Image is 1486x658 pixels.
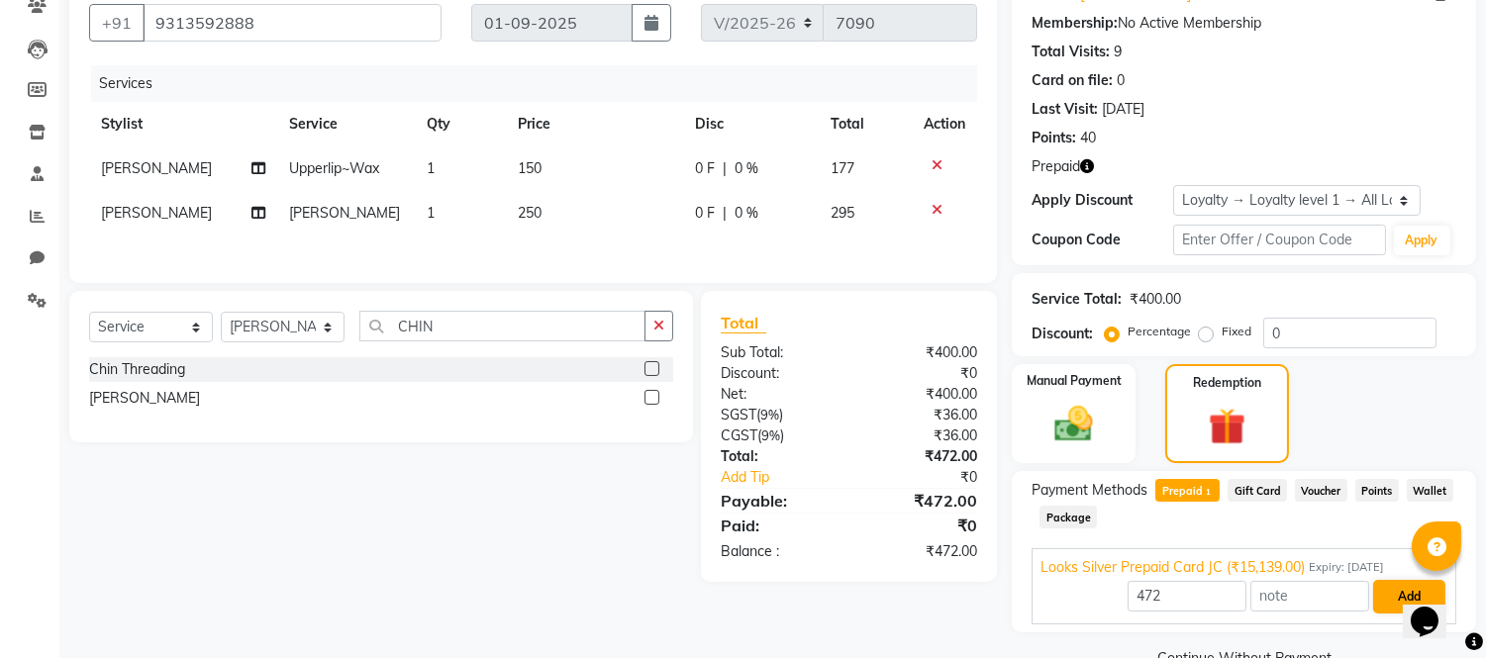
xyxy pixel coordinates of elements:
[706,425,849,446] div: ( )
[1228,479,1287,502] span: Gift Card
[89,102,278,146] th: Stylist
[1032,480,1147,501] span: Payment Methods
[849,425,993,446] div: ₹36.00
[1027,372,1122,390] label: Manual Payment
[1128,323,1191,340] label: Percentage
[1309,559,1384,576] span: Expiry: [DATE]
[359,311,645,341] input: Search or Scan
[1117,70,1125,91] div: 0
[1032,13,1118,34] div: Membership:
[1032,230,1173,250] div: Coupon Code
[101,159,212,177] span: [PERSON_NAME]
[91,65,992,102] div: Services
[706,384,849,405] div: Net:
[849,541,993,562] div: ₹472.00
[1032,190,1173,211] div: Apply Discount
[1032,324,1093,344] div: Discount:
[912,102,977,146] th: Action
[706,489,849,513] div: Payable:
[89,359,185,380] div: Chin Threading
[1403,579,1466,638] iframe: chat widget
[849,363,993,384] div: ₹0
[1407,479,1453,502] span: Wallet
[290,204,401,222] span: [PERSON_NAME]
[832,204,855,222] span: 295
[761,427,780,443] span: 9%
[849,446,993,467] div: ₹472.00
[735,158,758,179] span: 0 %
[1173,225,1385,255] input: Enter Offer / Coupon Code
[415,102,506,146] th: Qty
[1080,128,1096,148] div: 40
[1203,487,1214,499] span: 1
[1222,323,1251,340] label: Fixed
[721,406,756,423] span: SGST
[1373,580,1445,613] button: Add
[1128,581,1246,611] input: Amount
[427,159,435,177] span: 1
[1040,557,1305,578] span: Looks Silver Prepaid Card JC (₹15,139.00)
[278,102,416,146] th: Service
[735,203,758,224] span: 0 %
[1394,226,1450,255] button: Apply
[101,204,212,222] span: [PERSON_NAME]
[849,514,993,537] div: ₹0
[695,203,715,224] span: 0 F
[1032,70,1113,91] div: Card on file:
[1040,506,1097,528] span: Package
[89,4,145,42] button: +91
[1032,13,1456,34] div: No Active Membership
[760,407,779,423] span: 9%
[706,467,873,488] a: Add Tip
[1032,99,1098,120] div: Last Visit:
[849,384,993,405] div: ₹400.00
[683,102,819,146] th: Disc
[706,541,849,562] div: Balance :
[820,102,913,146] th: Total
[695,158,715,179] span: 0 F
[1155,479,1220,502] span: Prepaid
[1130,289,1181,310] div: ₹400.00
[1197,404,1256,449] img: _gift.svg
[1032,128,1076,148] div: Points:
[518,159,542,177] span: 150
[706,446,849,467] div: Total:
[723,203,727,224] span: |
[706,405,849,425] div: ( )
[849,405,993,425] div: ₹36.00
[1032,156,1080,177] span: Prepaid
[1032,289,1122,310] div: Service Total:
[721,426,757,444] span: CGST
[427,204,435,222] span: 1
[1042,402,1105,446] img: _cash.svg
[849,489,993,513] div: ₹472.00
[721,313,766,333] span: Total
[1114,42,1122,62] div: 9
[290,159,380,177] span: Upperlip~Wax
[706,514,849,537] div: Paid:
[143,4,442,42] input: Search by Name/Mobile/Email/Code
[706,363,849,384] div: Discount:
[873,467,993,488] div: ₹0
[1295,479,1347,502] span: Voucher
[89,388,200,409] div: [PERSON_NAME]
[849,342,993,363] div: ₹400.00
[832,159,855,177] span: 177
[723,158,727,179] span: |
[706,342,849,363] div: Sub Total:
[1102,99,1144,120] div: [DATE]
[1250,581,1369,611] input: note
[506,102,683,146] th: Price
[1355,479,1399,502] span: Points
[518,204,542,222] span: 250
[1032,42,1110,62] div: Total Visits:
[1193,374,1261,392] label: Redemption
